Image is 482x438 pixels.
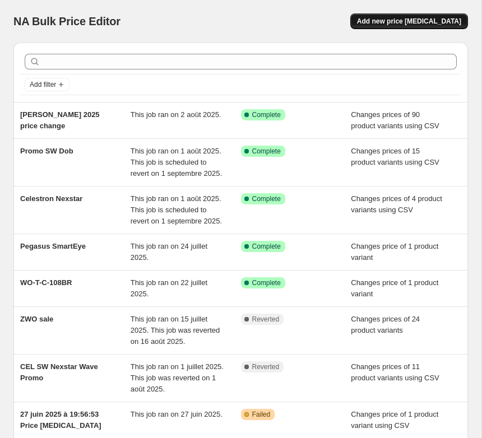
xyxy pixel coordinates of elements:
[357,17,461,26] span: Add new price [MEDICAL_DATA]
[20,147,73,155] span: Promo SW Dob
[351,362,439,382] span: Changes prices of 11 product variants using CSV
[13,15,121,27] span: NA Bulk Price Editor
[351,194,442,214] span: Changes prices of 4 product variants using CSV
[25,78,69,91] button: Add filter
[20,194,82,203] span: Celestron Nexstar
[20,242,86,250] span: Pegasus SmartEye
[131,147,222,178] span: This job ran on 1 août 2025. This job is scheduled to revert on 1 septembre 2025.
[252,194,281,203] span: Complete
[351,242,438,262] span: Changes price of 1 product variant
[131,315,220,346] span: This job ran on 15 juillet 2025. This job was reverted on 16 août 2025.
[252,362,280,371] span: Reverted
[30,80,56,89] span: Add filter
[252,315,280,324] span: Reverted
[131,362,224,393] span: This job ran on 1 juillet 2025. This job was reverted on 1 août 2025.
[351,110,439,130] span: Changes prices of 90 product variants using CSV
[351,278,438,298] span: Changes price of 1 product variant
[351,147,439,166] span: Changes prices of 15 product variants using CSV
[131,242,207,262] span: This job ran on 24 juillet 2025.
[131,278,207,298] span: This job ran on 22 juillet 2025.
[20,278,72,287] span: WO-T-C-108BR
[20,315,53,323] span: ZWO sale
[20,110,100,130] span: [PERSON_NAME] 2025 price change
[351,410,438,430] span: Changes price of 1 product variant using CSV
[252,410,271,419] span: Failed
[351,315,420,334] span: Changes prices of 24 product variants
[252,278,281,287] span: Complete
[252,242,281,251] span: Complete
[350,13,468,29] button: Add new price [MEDICAL_DATA]
[252,147,281,156] span: Complete
[252,110,281,119] span: Complete
[131,110,221,119] span: This job ran on 2 août 2025.
[131,410,223,418] span: This job ran on 27 juin 2025.
[20,410,101,430] span: 27 juin 2025 à 19:56:53 Price [MEDICAL_DATA]
[131,194,222,225] span: This job ran on 1 août 2025. This job is scheduled to revert on 1 septembre 2025.
[20,362,98,382] span: CEL SW Nexstar Wave Promo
